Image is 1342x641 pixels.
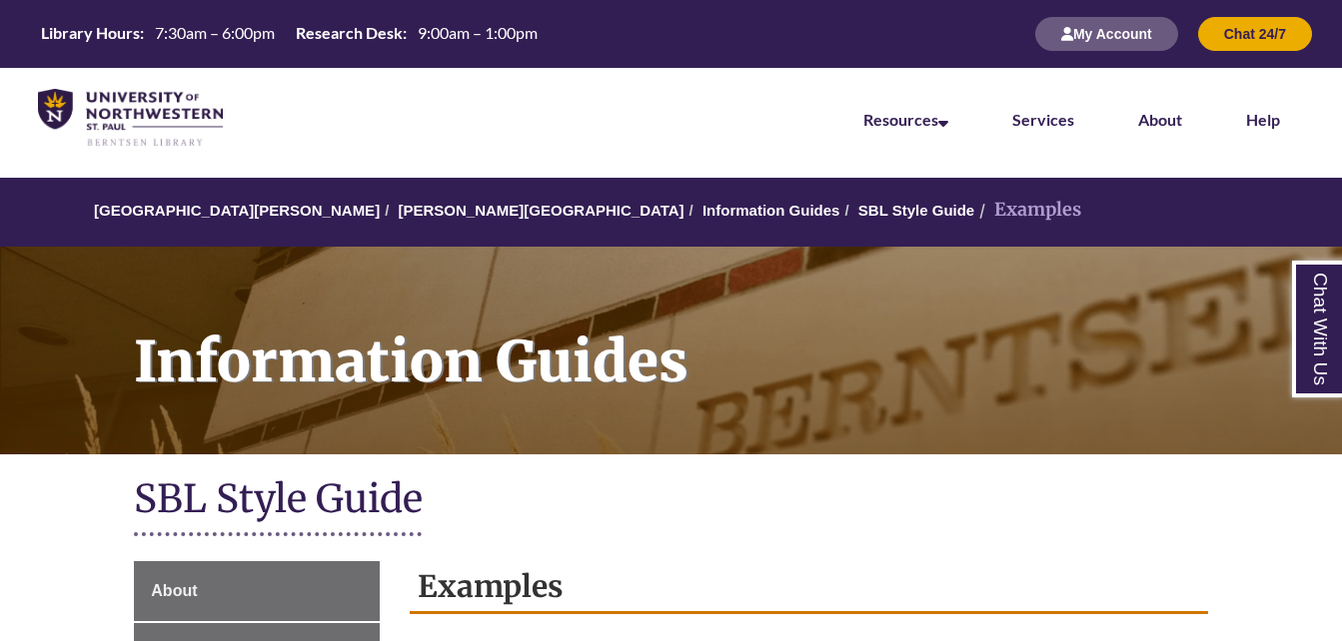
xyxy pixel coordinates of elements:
a: Hours Today [33,22,546,46]
h1: SBL Style Guide [134,474,1207,527]
li: Examples [974,196,1081,225]
a: Information Guides [702,202,840,219]
span: 7:30am – 6:00pm [155,23,275,42]
h1: Information Guides [112,247,1342,428]
a: Services [1012,110,1074,129]
a: SBL Style Guide [858,202,974,219]
span: About [151,582,197,599]
a: Resources [863,110,948,129]
a: About [1138,110,1182,129]
a: My Account [1035,25,1178,42]
a: [GEOGRAPHIC_DATA][PERSON_NAME] [94,202,380,219]
img: UNWSP Library Logo [38,89,223,148]
th: Research Desk: [288,22,410,44]
span: 9:00am – 1:00pm [418,23,538,42]
a: [PERSON_NAME][GEOGRAPHIC_DATA] [398,202,683,219]
a: Chat 24/7 [1198,25,1312,42]
a: About [134,561,380,621]
button: Chat 24/7 [1198,17,1312,51]
a: Help [1246,110,1280,129]
table: Hours Today [33,22,546,44]
button: My Account [1035,17,1178,51]
h2: Examples [410,561,1207,614]
th: Library Hours: [33,22,147,44]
